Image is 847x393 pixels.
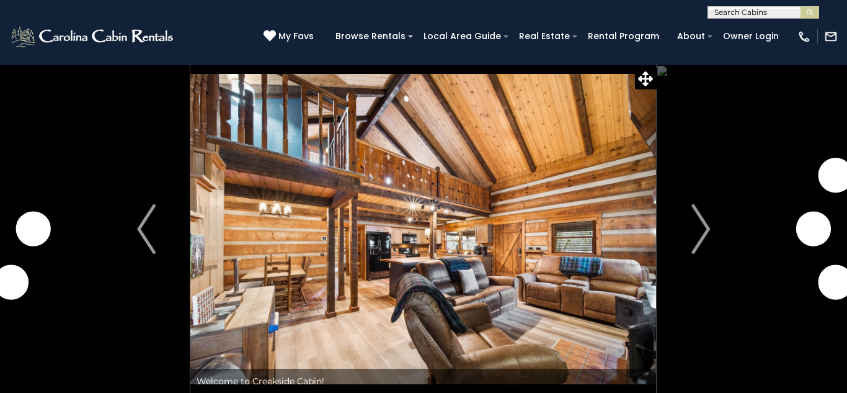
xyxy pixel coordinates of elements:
a: Rental Program [582,27,665,46]
img: mail-regular-white.png [824,30,838,43]
a: Local Area Guide [417,27,507,46]
a: About [671,27,711,46]
img: arrow [691,204,710,254]
a: My Favs [264,30,317,43]
a: Owner Login [717,27,785,46]
a: Real Estate [513,27,576,46]
span: My Favs [278,30,314,43]
a: Browse Rentals [329,27,412,46]
img: arrow [137,204,156,254]
img: White-1-2.png [9,24,177,49]
img: phone-regular-white.png [797,30,811,43]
